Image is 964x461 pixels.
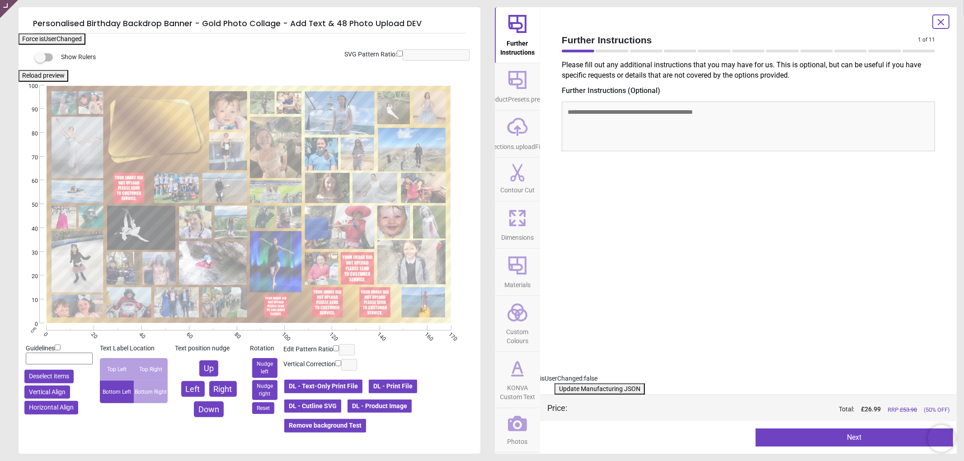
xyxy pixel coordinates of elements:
[495,7,540,63] button: Further Instructions
[26,345,55,352] span: Guidelines
[33,14,466,33] h5: Personalised Birthday Backdrop Banner - Gold Photo Collage - Add Text & 48 Photo Upload DEV
[134,358,168,381] div: Top Right
[21,83,38,90] span: 100
[540,374,957,383] div: isUserChanged: false
[581,405,950,414] div: Total:
[252,358,277,378] button: Nudge left
[24,401,78,414] button: Horizontal Align
[500,182,535,195] span: Contour Cut
[496,323,539,345] span: Custom Colours
[283,379,363,394] button: DL - Text-Only Print File
[495,296,540,351] button: Custom Colours
[250,344,280,353] div: Rotation
[209,381,237,397] button: Right
[486,91,549,104] span: productPresets.preset
[252,380,277,400] button: Nudge right
[495,201,540,248] button: Dimensions
[562,86,935,96] label: Further Instructions (Optional)
[495,111,540,158] button: sections.uploadFile
[547,402,567,414] div: Price :
[175,344,243,353] div: Text position nudge
[40,52,480,63] div: Show Rulers
[100,358,134,381] div: Top Left
[562,33,918,47] span: Further Instructions
[496,35,539,57] span: Further Instructions
[347,399,413,414] button: DL - Product Image
[865,405,881,413] span: 26.99
[283,345,333,354] label: Edit Pattern Ratio
[495,352,540,407] button: KONVA Custom Text
[368,379,418,394] button: DL - Print File
[918,36,935,44] span: 1 of 11
[252,402,274,414] button: Reset
[495,408,540,452] button: Photos
[501,229,534,242] span: Dimensions
[504,276,531,290] span: Materials
[100,381,134,403] div: Bottom Left
[861,405,881,414] span: £
[555,383,645,395] button: Update Manufacturing JSON
[928,425,955,452] iframe: Brevo live chat
[283,399,342,414] button: DL - Cutline SVG
[283,360,335,369] label: Vertical Correction
[134,381,168,403] div: Bottom Right
[100,344,168,353] div: Text Label Location
[19,70,68,82] button: Reload preview
[24,386,70,399] button: Vertical Align
[194,401,224,417] button: Down
[24,370,74,383] button: Deselect items
[562,60,942,80] p: Please fill out any additional instructions that you may have for us. This is optional, but can b...
[283,418,367,433] button: Remove background Test
[900,406,917,413] span: £ 53.98
[181,381,205,397] button: Left
[19,33,85,45] button: Force isUserChanged
[495,63,540,110] button: productPresets.preset
[756,428,953,447] button: Next
[924,406,950,414] span: (50% OFF)
[199,360,218,376] button: Up
[888,406,917,414] span: RRP
[344,50,397,59] label: SVG Pattern Ratio:
[496,379,539,401] span: KONVA Custom Text
[495,158,540,201] button: Contour Cut
[508,433,528,447] span: Photos
[495,249,540,296] button: Materials
[490,138,545,152] span: sections.uploadFile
